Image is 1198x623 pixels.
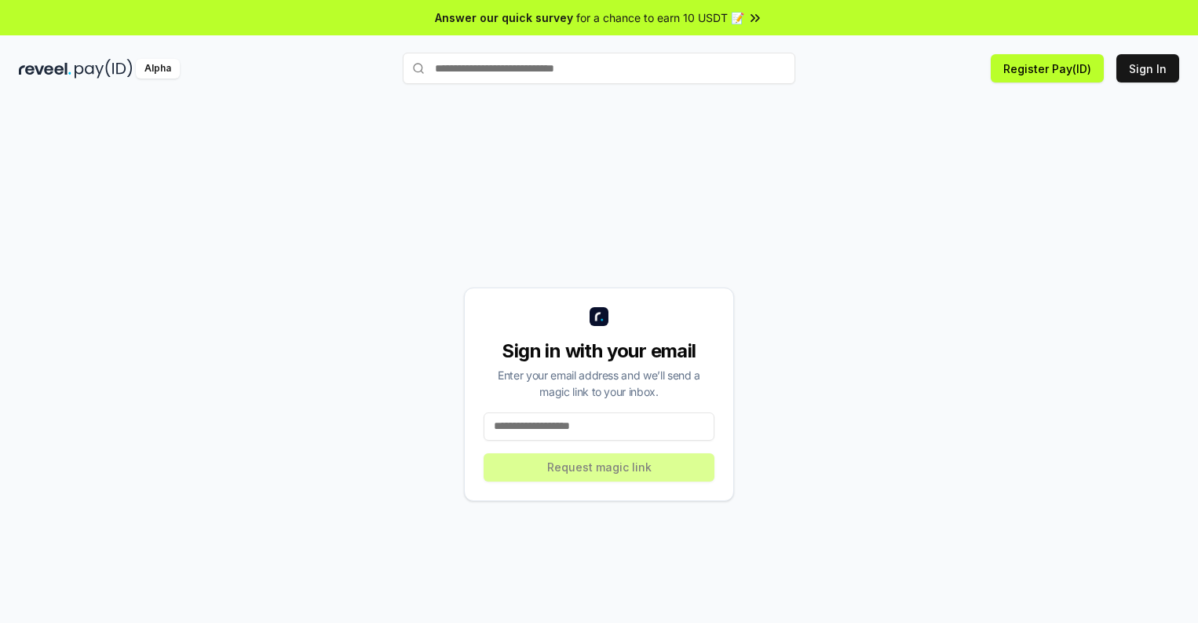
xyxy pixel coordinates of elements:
button: Register Pay(ID) [991,54,1104,82]
span: Answer our quick survey [435,9,573,26]
img: pay_id [75,59,133,79]
div: Alpha [136,59,180,79]
div: Enter your email address and we’ll send a magic link to your inbox. [484,367,714,400]
img: reveel_dark [19,59,71,79]
div: Sign in with your email [484,339,714,364]
span: for a chance to earn 10 USDT 📝 [576,9,744,26]
button: Sign In [1116,54,1179,82]
img: logo_small [590,307,608,326]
